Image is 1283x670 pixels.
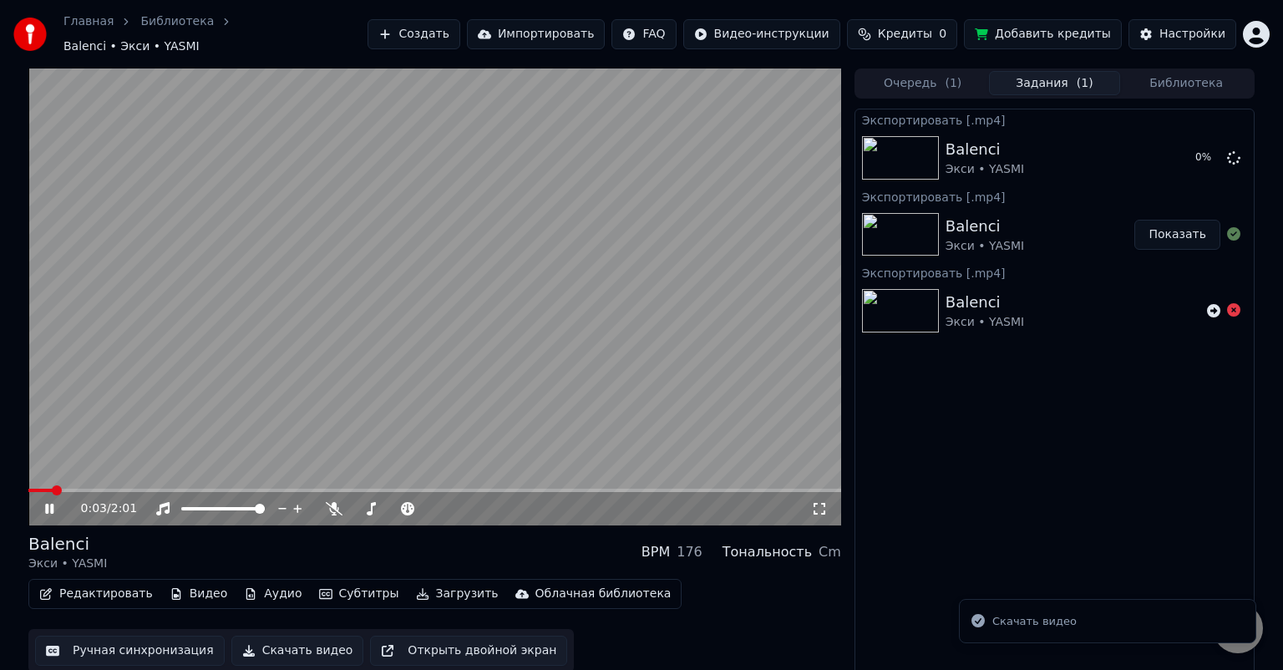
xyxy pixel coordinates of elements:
[723,542,812,562] div: Тональность
[312,582,406,606] button: Субтитры
[163,582,235,606] button: Видео
[878,26,932,43] span: Кредиты
[611,19,676,49] button: FAQ
[63,13,114,30] a: Главная
[409,582,505,606] button: Загрузить
[855,186,1254,206] div: Экспортировать [.mp4]
[237,582,308,606] button: Аудио
[946,291,1024,314] div: Balenci
[1077,75,1093,92] span: ( 1 )
[683,19,840,49] button: Видео-инструкции
[231,636,364,666] button: Скачать видео
[63,13,368,55] nav: breadcrumb
[28,556,107,572] div: Экси • YASMI
[677,542,702,562] div: 176
[992,613,1077,630] div: Скачать видео
[1128,19,1236,49] button: Настройки
[28,532,107,556] div: Balenci
[819,542,841,562] div: Cm
[13,18,47,51] img: youka
[81,500,121,517] div: /
[63,38,200,55] span: Balenci • Экси • YASMI
[35,636,225,666] button: Ручная синхронизация
[939,26,946,43] span: 0
[641,542,670,562] div: BPM
[946,215,1024,238] div: Balenci
[945,75,961,92] span: ( 1 )
[964,19,1122,49] button: Добавить кредиты
[1134,220,1220,250] button: Показать
[535,586,672,602] div: Облачная библиотека
[946,238,1024,255] div: Экси • YASMI
[368,19,459,49] button: Создать
[855,109,1254,129] div: Экспортировать [.mp4]
[989,71,1121,95] button: Задания
[33,582,160,606] button: Редактировать
[1120,71,1252,95] button: Библиотека
[467,19,606,49] button: Импортировать
[81,500,107,517] span: 0:03
[855,262,1254,282] div: Экспортировать [.mp4]
[140,13,214,30] a: Библиотека
[1159,26,1225,43] div: Настройки
[370,636,567,666] button: Открыть двойной экран
[946,161,1024,178] div: Экси • YASMI
[111,500,137,517] span: 2:01
[1195,151,1220,165] div: 0 %
[847,19,957,49] button: Кредиты0
[946,138,1024,161] div: Balenci
[857,71,989,95] button: Очередь
[946,314,1024,331] div: Экси • YASMI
